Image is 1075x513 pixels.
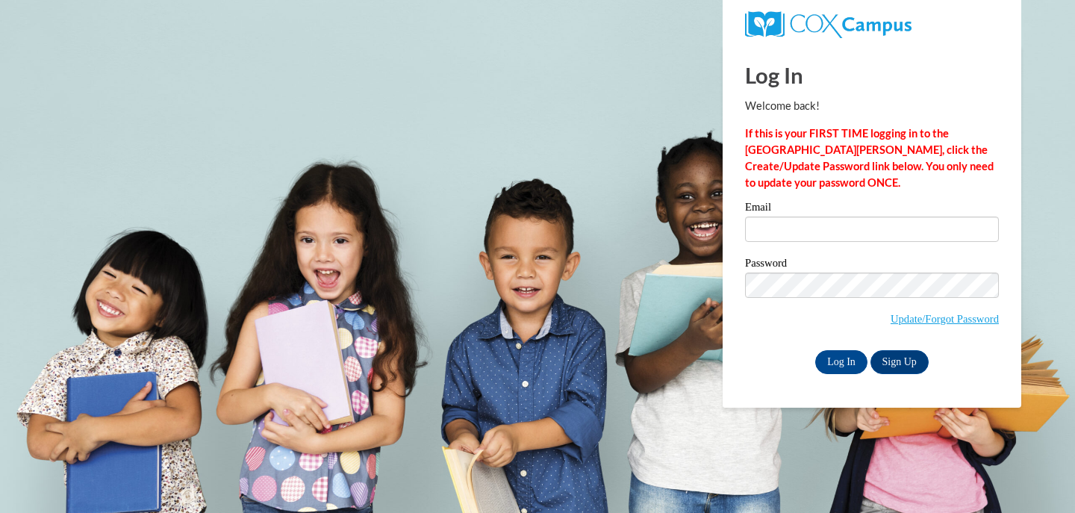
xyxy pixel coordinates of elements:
a: COX Campus [745,17,912,30]
label: Password [745,258,999,273]
strong: If this is your FIRST TIME logging in to the [GEOGRAPHIC_DATA][PERSON_NAME], click the Create/Upd... [745,127,994,189]
p: Welcome back! [745,98,999,114]
img: COX Campus [745,11,912,38]
a: Sign Up [870,350,929,374]
a: Update/Forgot Password [891,313,999,325]
h1: Log In [745,60,999,90]
label: Email [745,202,999,217]
input: Log In [815,350,867,374]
